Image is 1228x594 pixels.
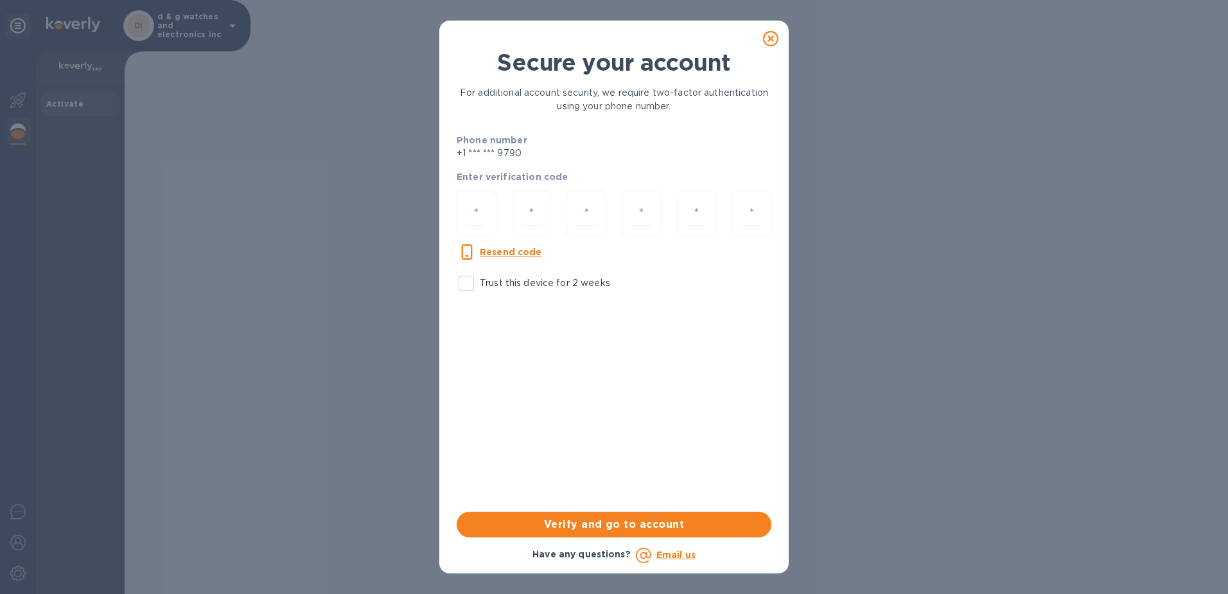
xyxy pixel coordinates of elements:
u: Resend code [480,247,542,257]
span: Verify and go to account [467,517,761,532]
h1: Secure your account [457,49,771,76]
p: For additional account security, we require two-factor authentication using your phone number. [457,86,771,113]
a: Email us [656,550,696,560]
p: Enter verification code [457,170,771,183]
button: Verify and go to account [457,512,771,537]
b: Have any questions? [532,549,631,559]
p: Trust this device for 2 weeks [480,276,610,290]
b: Phone number [457,135,527,145]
